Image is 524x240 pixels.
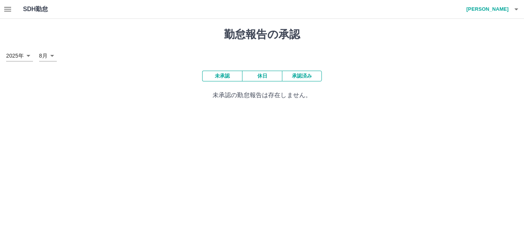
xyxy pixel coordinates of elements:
button: 未承認 [202,71,242,81]
button: 承認済み [282,71,322,81]
h1: 勤怠報告の承認 [6,28,518,41]
button: 休日 [242,71,282,81]
p: 未承認の勤怠報告は存在しません。 [6,91,518,100]
div: 2025年 [6,50,33,61]
div: 8月 [39,50,57,61]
